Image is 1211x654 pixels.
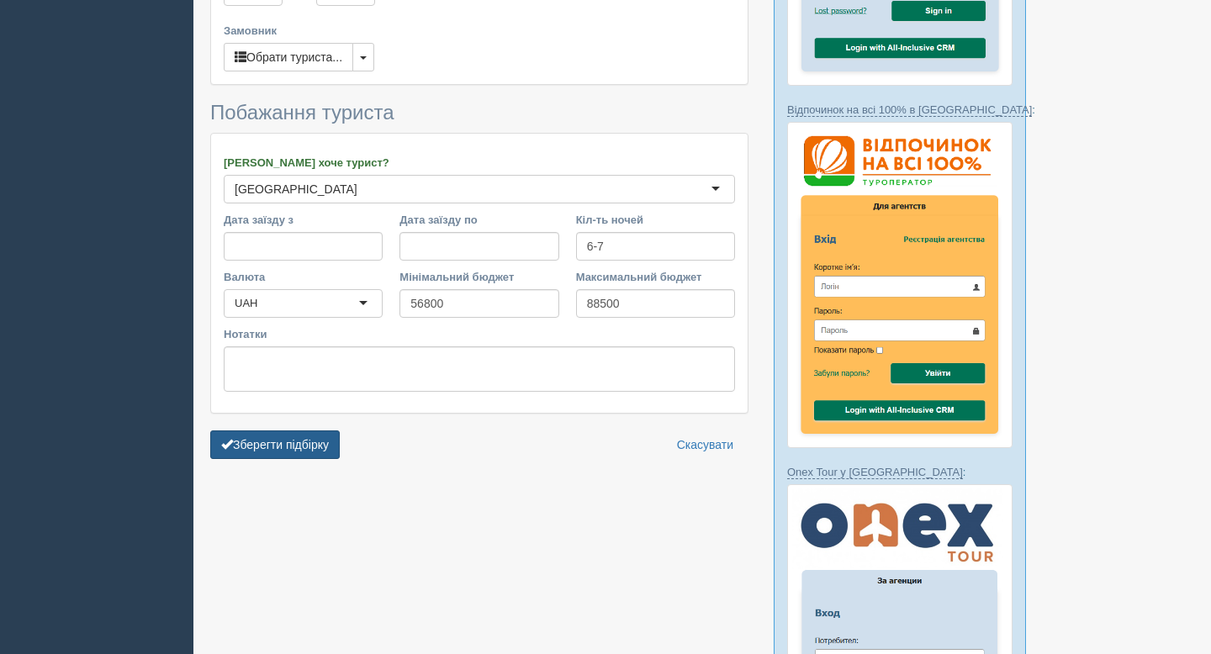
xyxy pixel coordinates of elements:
[787,102,1013,118] p: :
[224,326,735,342] label: Нотатки
[787,103,1032,117] a: Відпочинок на всі 100% в [GEOGRAPHIC_DATA]
[787,466,963,479] a: Onex Tour у [GEOGRAPHIC_DATA]
[399,269,558,285] label: Мінімальний бюджет
[235,181,357,198] div: [GEOGRAPHIC_DATA]
[210,101,394,124] span: Побажання туриста
[210,430,340,459] button: Зберегти підбірку
[224,43,353,71] button: Обрати туриста...
[224,155,735,171] label: [PERSON_NAME] хоче турист?
[666,430,744,459] a: Скасувати
[399,212,558,228] label: Дата заїзду по
[787,464,1013,480] p: :
[576,232,735,261] input: 7-10 або 7,10,14
[787,122,1013,448] img: %D0%B2%D1%96%D0%B4%D0%BF%D0%BE%D1%87%D0%B8%D0%BD%D0%BE%D0%BA-%D0%BD%D0%B0-%D0%B2%D1%81%D1%96-100-...
[224,269,383,285] label: Валюта
[224,23,735,39] label: Замовник
[224,212,383,228] label: Дата заїзду з
[235,295,257,312] div: UAH
[576,269,735,285] label: Максимальний бюджет
[576,212,735,228] label: Кіл-ть ночей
